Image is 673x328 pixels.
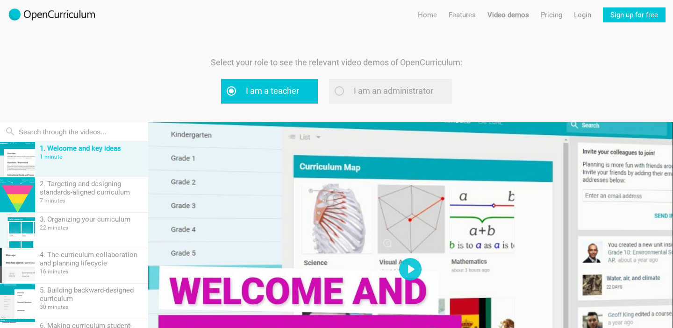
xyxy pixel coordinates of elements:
div: 1. Welcome and key ideas [40,144,143,153]
div: 1 minute [40,154,143,160]
div: 5. Building backward-designed curriculum [40,286,143,303]
button: Play, 1. Welcome and key ideas [399,258,422,280]
div: 3. Organizing your curriculum [40,215,143,223]
a: Features [449,7,476,22]
a: Login [574,7,591,22]
div: 2. Targeting and designing standards-aligned curriculum [40,180,143,196]
a: Pricing [541,7,562,22]
div: 4. The curriculum collaboration and planning lifecycle [40,251,143,267]
div: 30 minutes [40,304,143,310]
div: 16 minutes [40,268,143,275]
label: I am a teacher [221,79,318,104]
a: Sign up for free [603,7,666,22]
a: Home [418,7,437,22]
a: Video demos [487,7,529,22]
div: 7 minutes [40,197,143,204]
img: 2017-logo-m.png [7,7,96,22]
p: Select your role to see the relevant video demos of OpenCurriculum: [182,56,491,70]
div: 22 minutes [40,224,143,231]
label: I am an administrator [329,79,452,104]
